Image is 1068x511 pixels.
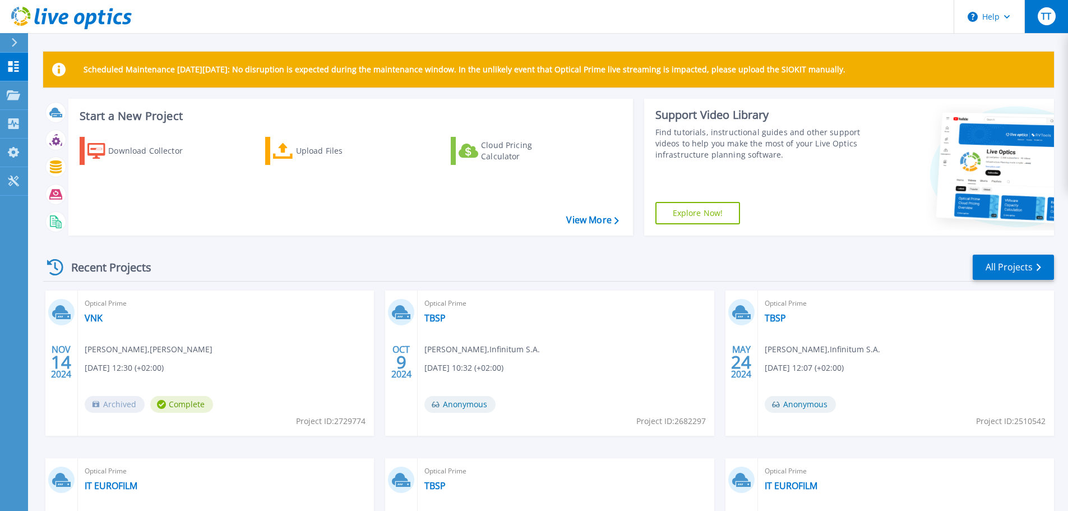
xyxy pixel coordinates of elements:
a: Cloud Pricing Calculator [451,137,576,165]
a: Explore Now! [655,202,741,224]
a: TBSP [765,312,786,324]
a: Download Collector [80,137,205,165]
a: All Projects [973,255,1054,280]
a: VNK [85,312,103,324]
span: Project ID: 2729774 [296,415,366,427]
span: 24 [731,357,751,367]
span: [DATE] 12:07 (+02:00) [765,362,844,374]
span: [DATE] 12:30 (+02:00) [85,362,164,374]
div: Download Collector [108,140,198,162]
span: Complete [150,396,213,413]
div: OCT 2024 [391,342,412,383]
div: Upload Files [296,140,386,162]
span: Optical Prime [424,297,707,310]
span: Optical Prime [85,297,367,310]
span: Optical Prime [765,465,1047,477]
span: Project ID: 2510542 [976,415,1046,427]
span: 14 [51,357,71,367]
a: TBSP [424,312,446,324]
span: Optical Prime [85,465,367,477]
span: Anonymous [424,396,496,413]
span: Optical Prime [765,297,1047,310]
a: IT EUROFILM [765,480,817,491]
div: Cloud Pricing Calculator [481,140,571,162]
span: [PERSON_NAME] , Infinitum S.A. [424,343,540,356]
span: Project ID: 2682297 [636,415,706,427]
a: IT EUROFILM [85,480,137,491]
div: Recent Projects [43,254,167,281]
a: View More [566,215,618,225]
span: [DATE] 10:32 (+02:00) [424,362,503,374]
div: MAY 2024 [731,342,752,383]
a: TBSP [424,480,446,491]
p: Scheduled Maintenance [DATE][DATE]: No disruption is expected during the maintenance window. In t... [84,65,845,74]
span: [PERSON_NAME] , Infinitum S.A. [765,343,880,356]
span: [PERSON_NAME] , [PERSON_NAME] [85,343,212,356]
span: Archived [85,396,145,413]
span: Optical Prime [424,465,707,477]
span: 9 [396,357,406,367]
h3: Start a New Project [80,110,618,122]
a: Upload Files [265,137,390,165]
div: Support Video Library [655,108,864,122]
span: TT [1041,12,1051,21]
div: NOV 2024 [50,342,72,383]
div: Find tutorials, instructional guides and other support videos to help you make the most of your L... [655,127,864,160]
span: Anonymous [765,396,836,413]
